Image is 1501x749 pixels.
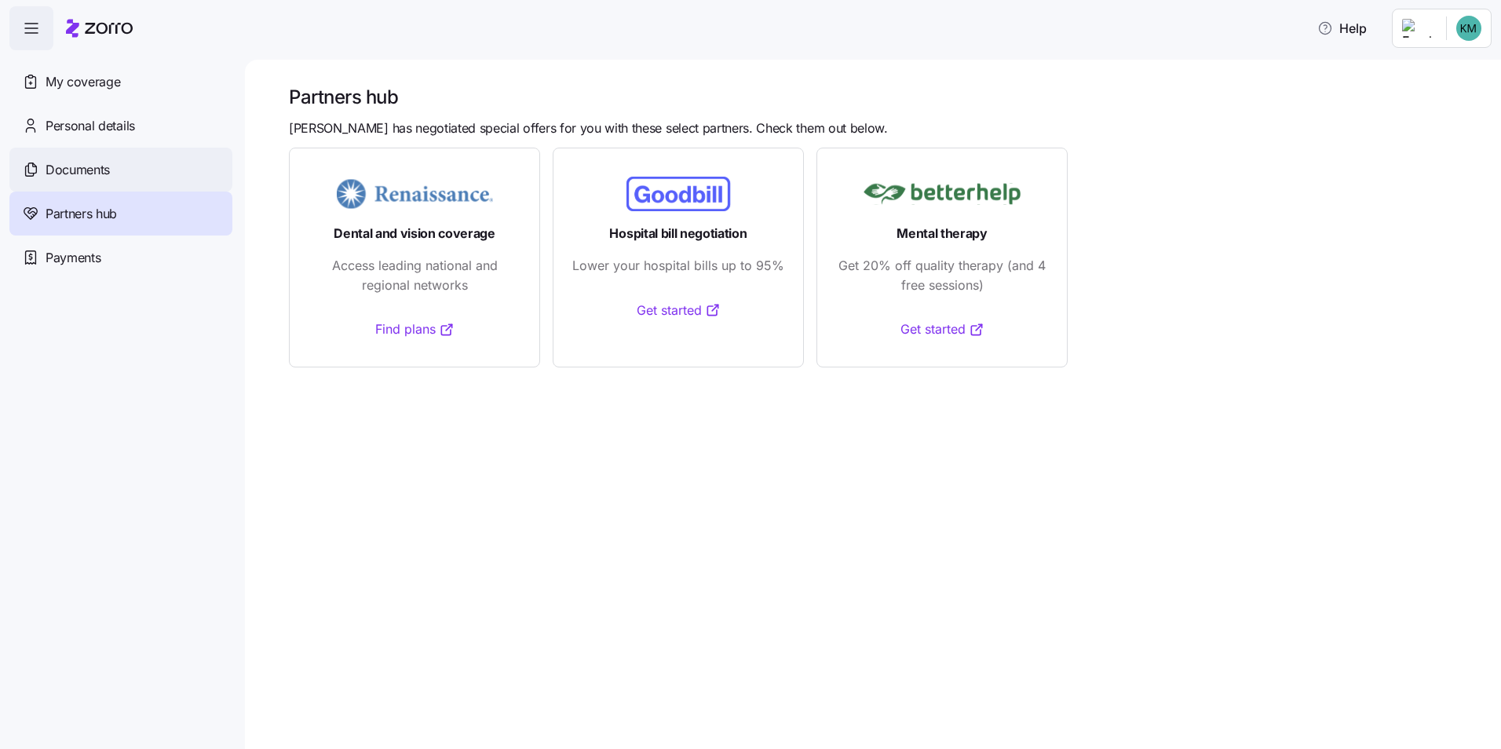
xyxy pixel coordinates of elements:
[609,224,747,243] span: Hospital bill negotiation
[1317,19,1367,38] span: Help
[9,148,232,192] a: Documents
[46,116,135,136] span: Personal details
[334,224,495,243] span: Dental and vision coverage
[637,301,721,320] a: Get started
[9,60,232,104] a: My coverage
[46,204,117,224] span: Partners hub
[375,320,455,339] a: Find plans
[9,192,232,236] a: Partners hub
[9,104,232,148] a: Personal details
[289,119,888,138] span: [PERSON_NAME] has negotiated special offers for you with these select partners. Check them out be...
[836,256,1048,295] span: Get 20% off quality therapy (and 4 free sessions)
[309,256,520,295] span: Access leading national and regional networks
[572,256,784,276] span: Lower your hospital bills up to 95%
[289,85,1479,109] h1: Partners hub
[1456,16,1481,41] img: fbbb853ab4f3e5cd788c7a2e157d4608
[1305,13,1379,44] button: Help
[897,224,988,243] span: Mental therapy
[9,236,232,280] a: Payments
[900,320,984,339] a: Get started
[46,160,110,180] span: Documents
[46,248,100,268] span: Payments
[1402,19,1433,38] img: Employer logo
[46,72,120,92] span: My coverage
